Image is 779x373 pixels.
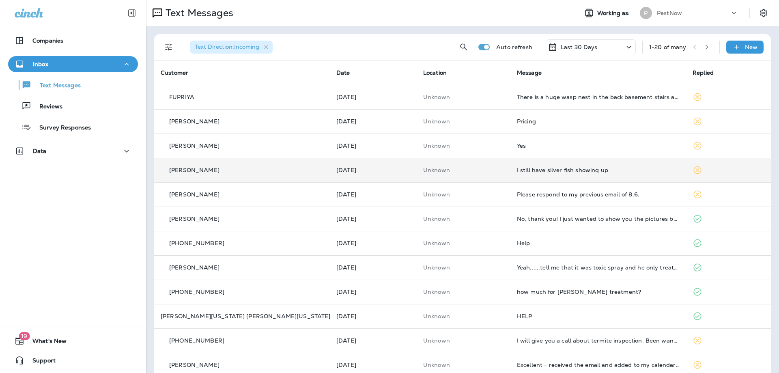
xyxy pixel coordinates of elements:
[517,94,680,100] div: There is a huge wasp nest in the back basement stairs as well
[517,216,680,222] div: No, thank you! I just wanted to show you the pictures because we were trying to figure out what w...
[336,142,410,149] p: Aug 14, 2025 10:22 AM
[8,76,138,93] button: Text Messages
[162,7,233,19] p: Text Messages
[517,240,680,246] div: Help
[517,69,542,76] span: Message
[517,142,680,149] div: Yes
[517,362,680,368] div: Excellent - received the email and added to my calendar. See you then
[336,216,410,222] p: Aug 13, 2025 10:46 AM
[423,69,447,76] span: Location
[517,118,680,125] div: Pricing
[423,118,504,125] p: This customer does not have a last location and the phone number they messaged is not assigned to...
[161,69,188,76] span: Customer
[657,10,682,16] p: PestNow
[336,313,410,319] p: Aug 9, 2025 01:45 AM
[169,337,224,344] p: [PHONE_NUMBER]
[423,142,504,149] p: This customer does not have a last location and the phone number they messaged is not assigned to...
[756,6,771,20] button: Settings
[745,44,757,50] p: New
[169,216,219,222] p: [PERSON_NAME]
[169,191,219,198] p: [PERSON_NAME]
[496,44,532,50] p: Auto refresh
[169,240,224,246] p: [PHONE_NUMBER]
[649,44,686,50] div: 1 - 20 of many
[31,124,91,132] p: Survey Responses
[195,43,259,50] span: Text Direction : Incoming
[169,142,219,149] p: [PERSON_NAME]
[597,10,632,17] span: Working as:
[8,352,138,369] button: Support
[423,337,504,344] p: This customer does not have a last location and the phone number they messaged is not assigned to...
[121,5,143,21] button: Collapse Sidebar
[336,264,410,271] p: Aug 12, 2025 09:50 AM
[423,167,504,173] p: This customer does not have a last location and the phone number they messaged is not assigned to...
[31,103,62,111] p: Reviews
[169,289,224,295] p: [PHONE_NUMBER]
[24,357,56,367] span: Support
[33,148,47,154] p: Data
[423,289,504,295] p: This customer does not have a last location and the phone number they messaged is not assigned to...
[169,167,219,173] p: [PERSON_NAME]
[8,119,138,136] button: Survey Responses
[423,362,504,368] p: This customer does not have a last location and the phone number they messaged is not assigned to...
[24,338,67,347] span: What's New
[336,191,410,198] p: Aug 13, 2025 12:31 PM
[19,332,30,340] span: 19
[423,313,504,319] p: This customer does not have a last location and the phone number they messaged is not assigned to...
[693,69,714,76] span: Replied
[423,94,504,100] p: This customer does not have a last location and the phone number they messaged is not assigned to...
[517,289,680,295] div: how much for roach treatment?
[456,39,472,55] button: Search Messages
[8,97,138,114] button: Reviews
[190,41,273,54] div: Text Direction:Incoming
[32,82,81,90] p: Text Messages
[423,240,504,246] p: This customer does not have a last location and the phone number they messaged is not assigned to...
[336,240,410,246] p: Aug 13, 2025 05:45 AM
[8,32,138,49] button: Companies
[423,264,504,271] p: This customer does not have a last location and the phone number they messaged is not assigned to...
[423,216,504,222] p: This customer does not have a last location and the phone number they messaged is not assigned to...
[8,143,138,159] button: Data
[517,264,680,271] div: Yeah......tell me that it was toxic spray and he only treats doorways and to clean up dead bugs. ...
[169,264,219,271] p: [PERSON_NAME]
[517,337,680,344] div: I will give you a call about termite inspection. Been wanting to do this; been very busy. Will ca...
[336,118,410,125] p: Aug 15, 2025 07:44 AM
[336,362,410,368] p: Aug 8, 2025 10:10 PM
[161,39,177,55] button: Filters
[169,94,194,100] p: FUPRIYA
[33,61,48,67] p: Inbox
[161,313,331,319] p: [PERSON_NAME][US_STATE] [PERSON_NAME][US_STATE]
[336,167,410,173] p: Aug 13, 2025 11:43 PM
[336,337,410,344] p: Aug 8, 2025 11:51 PM
[8,56,138,72] button: Inbox
[8,333,138,349] button: 19What's New
[640,7,652,19] div: P
[517,191,680,198] div: Please respond to my previous email of 8.6.
[561,44,598,50] p: Last 30 Days
[423,191,504,198] p: This customer does not have a last location and the phone number they messaged is not assigned to...
[336,289,410,295] p: Aug 11, 2025 10:42 PM
[336,69,350,76] span: Date
[517,167,680,173] div: I still have silver fish showing up
[169,362,219,368] p: [PERSON_NAME]
[169,118,219,125] p: [PERSON_NAME]
[336,94,410,100] p: Aug 16, 2025 10:48 AM
[32,37,63,44] p: Companies
[517,313,680,319] div: HELP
